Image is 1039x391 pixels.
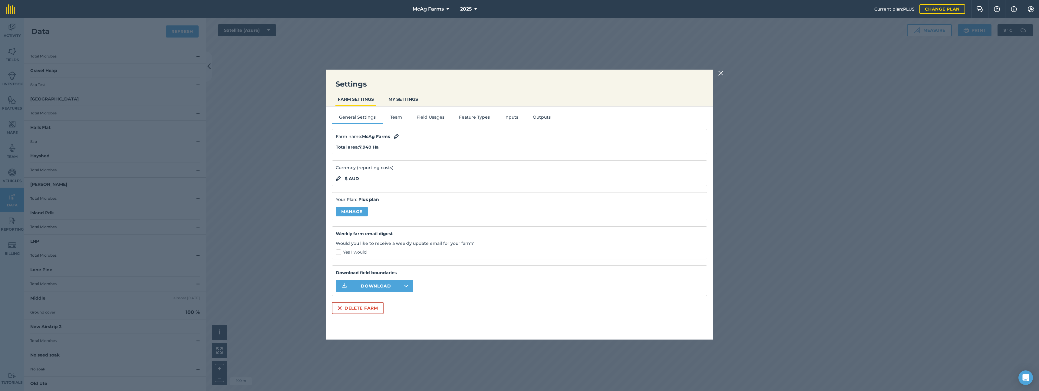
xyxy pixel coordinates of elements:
button: Delete farm [332,302,384,314]
label: Yes I would [336,249,703,255]
button: Feature Types [452,114,497,123]
strong: Plus plan [358,197,379,202]
img: svg+xml;base64,PHN2ZyB4bWxucz0iaHR0cDovL3d3dy53My5vcmcvMjAwMC9zdmciIHdpZHRoPSIxOCIgaGVpZ2h0PSIyNC... [394,133,399,140]
h4: Weekly farm email digest [336,230,703,237]
img: svg+xml;base64,PHN2ZyB4bWxucz0iaHR0cDovL3d3dy53My5vcmcvMjAwMC9zdmciIHdpZHRoPSIxOCIgaGVpZ2h0PSIyNC... [336,175,341,182]
img: svg+xml;base64,PHN2ZyB4bWxucz0iaHR0cDovL3d3dy53My5vcmcvMjAwMC9zdmciIHdpZHRoPSIxNiIgaGVpZ2h0PSIyNC... [337,304,342,312]
a: Change plan [919,4,965,14]
img: Two speech bubbles overlapping with the left bubble in the forefront [976,6,984,12]
button: General Settings [332,114,383,123]
span: Current plan : PLUS [874,6,915,12]
button: Field Usages [409,114,452,123]
img: fieldmargin Logo [6,4,15,14]
button: Inputs [497,114,526,123]
span: Farm name : [336,133,390,140]
p: Would you like to receive a weekly update email for your farm? [336,240,703,247]
a: Manage [336,207,368,216]
h3: Settings [326,79,713,89]
button: Download [336,280,413,292]
strong: $ AUD [345,175,359,182]
img: A question mark icon [993,6,1001,12]
span: Download [361,283,391,289]
button: Team [383,114,409,123]
span: McAg Farms [413,5,444,13]
strong: McAg Farms [362,134,390,139]
img: svg+xml;base64,PHN2ZyB4bWxucz0iaHR0cDovL3d3dy53My5vcmcvMjAwMC9zdmciIHdpZHRoPSIxNyIgaGVpZ2h0PSIxNy... [1011,5,1017,13]
div: Open Intercom Messenger [1018,370,1033,385]
p: Currency (reporting costs) [336,164,703,171]
p: Your Plan: [336,196,703,203]
strong: Total area : 7,940 Ha [336,144,379,150]
strong: Download field boundaries [336,269,703,276]
img: svg+xml;base64,PHN2ZyB4bWxucz0iaHR0cDovL3d3dy53My5vcmcvMjAwMC9zdmciIHdpZHRoPSIyMiIgaGVpZ2h0PSIzMC... [718,70,724,77]
span: 2025 [460,5,472,13]
img: A cog icon [1027,6,1034,12]
button: FARM SETTINGS [335,94,376,105]
button: Outputs [526,114,558,123]
button: MY SETTINGS [386,94,421,105]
